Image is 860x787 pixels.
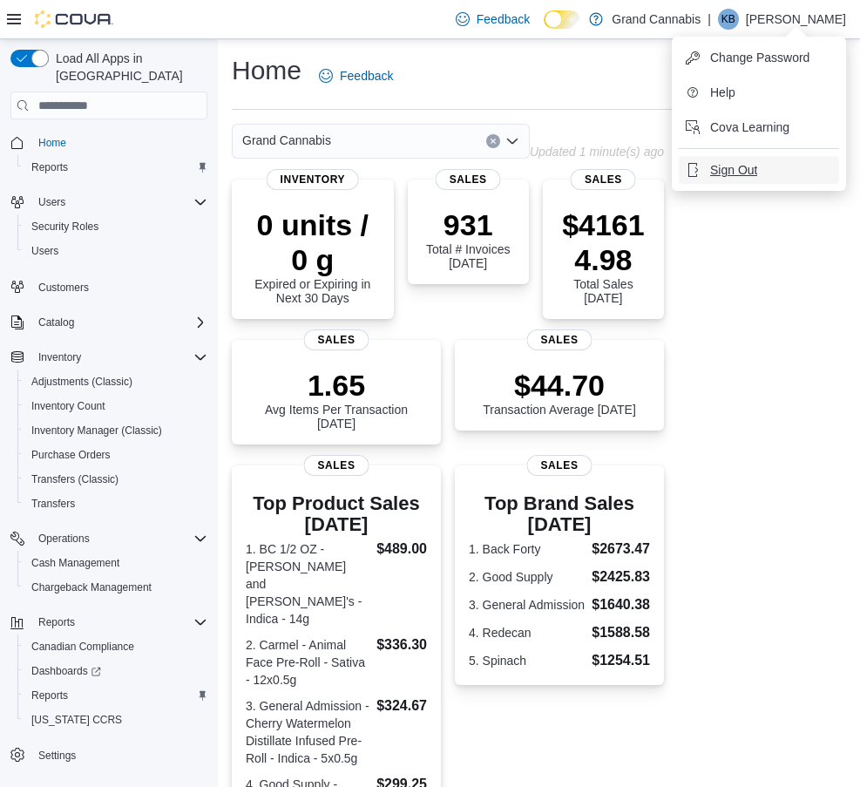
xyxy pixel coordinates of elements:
span: Users [31,192,207,213]
button: Security Roles [17,214,214,239]
span: Catalog [38,315,74,329]
span: [US_STATE] CCRS [31,713,122,727]
a: Dashboards [24,661,108,682]
span: Users [31,244,58,258]
span: Reports [24,685,207,706]
dd: $2425.83 [592,567,650,587]
span: Security Roles [24,216,207,237]
a: Transfers [24,493,82,514]
span: Transfers [31,497,75,511]
span: Reports [38,615,75,629]
span: Adjustments (Classic) [24,371,207,392]
h3: Top Product Sales [DATE] [246,493,427,535]
dd: $324.67 [376,695,427,716]
span: Transfers (Classic) [24,469,207,490]
dd: $336.30 [376,634,427,655]
p: $41614.98 [557,207,650,277]
button: Transfers (Classic) [17,467,214,492]
span: Customers [31,275,207,297]
span: Load All Apps in [GEOGRAPHIC_DATA] [49,50,207,85]
a: Transfers (Classic) [24,469,125,490]
a: Cash Management [24,553,126,573]
a: Canadian Compliance [24,636,141,657]
a: [US_STATE] CCRS [24,709,129,730]
span: Inventory Manager (Classic) [24,420,207,441]
span: Canadian Compliance [24,636,207,657]
button: Operations [31,528,97,549]
h3: Top Brand Sales [DATE] [469,493,650,535]
button: Canadian Compliance [17,634,214,659]
button: Clear input [486,134,500,148]
button: Inventory [3,345,214,370]
span: Cova Learning [710,119,789,136]
input: Dark Mode [544,10,580,29]
a: Feedback [449,2,537,37]
div: Total # Invoices [DATE] [422,207,515,270]
dt: 5. Spinach [469,652,585,669]
div: Transaction Average [DATE] [483,368,636,417]
button: Cash Management [17,551,214,575]
dt: 3. General Admission [469,596,585,614]
button: Reports [17,683,214,708]
button: Chargeback Management [17,575,214,600]
dt: 2. Carmel - Animal Face Pre-Roll - Sativa - 12x0.5g [246,636,369,689]
button: Users [17,239,214,263]
dd: $489.00 [376,539,427,560]
img: Cova [35,10,113,28]
span: Transfers (Classic) [31,472,119,486]
button: Purchase Orders [17,443,214,467]
span: Feedback [477,10,530,28]
span: Home [38,136,66,150]
a: Adjustments (Classic) [24,371,139,392]
span: Chargeback Management [24,577,207,598]
button: Home [3,130,214,155]
p: Grand Cannabis [612,9,701,30]
a: Settings [31,745,83,766]
span: Reports [24,157,207,178]
a: Reports [24,685,75,706]
p: 0 units / 0 g [246,207,380,277]
button: Settings [3,743,214,768]
span: Operations [38,532,90,546]
span: Reports [31,612,207,633]
span: Sales [527,329,593,350]
span: Cash Management [31,556,119,570]
span: Settings [38,749,76,763]
span: Home [31,132,207,153]
a: Customers [31,277,96,298]
button: Inventory [31,347,88,368]
button: Help [679,78,839,106]
span: Settings [31,744,207,766]
p: 1.65 [246,368,427,403]
span: Catalog [31,312,207,333]
button: Catalog [3,310,214,335]
span: Sales [304,455,369,476]
span: Grand Cannabis [242,130,331,151]
button: [US_STATE] CCRS [17,708,214,732]
dd: $1254.51 [592,650,650,671]
a: Dashboards [17,659,214,683]
span: Canadian Compliance [31,640,134,654]
span: Reports [31,689,68,702]
span: Dashboards [24,661,207,682]
div: Expired or Expiring in Next 30 Days [246,207,380,305]
dt: 4. Redecan [469,624,585,641]
a: Inventory Manager (Classic) [24,420,169,441]
span: Security Roles [31,220,98,234]
span: Sales [304,329,369,350]
dt: 1. BC 1/2 OZ - [PERSON_NAME] and [PERSON_NAME]'s - Indica - 14g [246,540,369,628]
a: Users [24,241,65,261]
span: Inventory Count [24,396,207,417]
button: Inventory Count [17,394,214,418]
span: Chargeback Management [31,580,152,594]
dt: 3. General Admission - Cherry Watermelon Distillate Infused Pre-Roll - Indica - 5x0.5g [246,697,369,767]
button: Open list of options [505,134,519,148]
a: Purchase Orders [24,444,118,465]
dt: 2. Good Supply [469,568,585,586]
p: Updated 1 minute(s) ago [530,145,664,159]
button: Customers [3,274,214,299]
span: Inventory [266,169,359,190]
a: Chargeback Management [24,577,159,598]
dt: 1. Back Forty [469,540,585,558]
p: | [708,9,711,30]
